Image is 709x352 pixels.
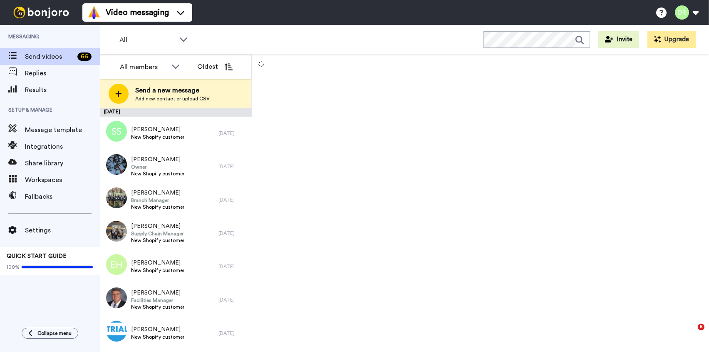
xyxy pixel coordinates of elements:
[131,204,184,210] span: New Shopify customer
[25,52,74,62] span: Send videos
[87,6,101,19] img: vm-color.svg
[131,125,184,134] span: [PERSON_NAME]
[25,225,100,235] span: Settings
[100,108,252,117] div: [DATE]
[131,222,184,230] span: [PERSON_NAME]
[131,164,184,170] span: Owner
[25,142,100,152] span: Integrations
[681,324,701,344] iframe: Intercom live chat
[191,58,239,75] button: Oldest
[218,263,248,270] div: [DATE]
[598,31,639,48] button: Invite
[131,237,184,244] span: New Shopify customer
[106,287,127,308] img: e6d5a966-3b95-42b1-8e79-864afeafaed9.jpg
[106,221,127,242] img: 0d6b3d11-258c-4155-ba84-2c309f76f8b1.jpg
[7,253,67,259] span: QUICK START GUIDE
[131,289,184,297] span: [PERSON_NAME]
[10,7,72,18] img: bj-logo-header-white.svg
[120,62,167,72] div: All members
[131,304,184,310] span: New Shopify customer
[218,130,248,137] div: [DATE]
[25,85,100,95] span: Results
[131,297,184,304] span: Facilities Manager
[106,121,127,142] img: ss.png
[119,35,175,45] span: All
[135,85,210,95] span: Send a new message
[218,330,248,337] div: [DATE]
[37,330,72,337] span: Collapse menu
[7,264,20,270] span: 100%
[131,334,184,340] span: New Shopify customer
[647,31,696,48] button: Upgrade
[218,297,248,303] div: [DATE]
[25,192,100,202] span: Fallbacks
[131,230,184,237] span: Supply Chain Manager
[77,52,92,61] div: 66
[218,230,248,237] div: [DATE]
[131,170,184,177] span: New Shopify customer
[25,68,100,78] span: Replies
[106,254,127,275] img: eh.png
[135,95,210,102] span: Add new contact or upload CSV
[131,259,184,267] span: [PERSON_NAME]
[106,187,127,208] img: d04a44cf-362f-4d5f-bad1-fb3387e5facb.jpg
[131,155,184,164] span: [PERSON_NAME]
[218,197,248,203] div: [DATE]
[698,324,704,330] span: 6
[22,328,78,339] button: Collapse menu
[131,325,184,334] span: [PERSON_NAME]
[106,154,127,175] img: 7b08f317-affb-4f01-ba7d-8ca508ee0200.jpg
[131,197,184,204] span: Branch Manager
[25,158,100,168] span: Share library
[131,267,184,274] span: New Shopify customer
[106,7,169,18] span: Video messaging
[131,189,184,197] span: [PERSON_NAME]
[131,134,184,140] span: New Shopify customer
[25,175,100,185] span: Workspaces
[25,125,100,135] span: Message template
[218,163,248,170] div: [DATE]
[106,321,127,342] img: 1ed9dffd-385a-4796-8e8d-3de5537d616c.png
